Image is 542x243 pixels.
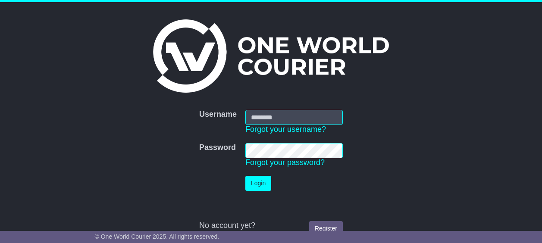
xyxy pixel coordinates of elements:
[199,143,236,153] label: Password
[199,110,237,119] label: Username
[245,176,271,191] button: Login
[245,125,326,134] a: Forgot your username?
[95,233,219,240] span: © One World Courier 2025. All rights reserved.
[309,221,343,236] a: Register
[245,158,325,167] a: Forgot your password?
[199,221,343,231] div: No account yet?
[153,19,388,93] img: One World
